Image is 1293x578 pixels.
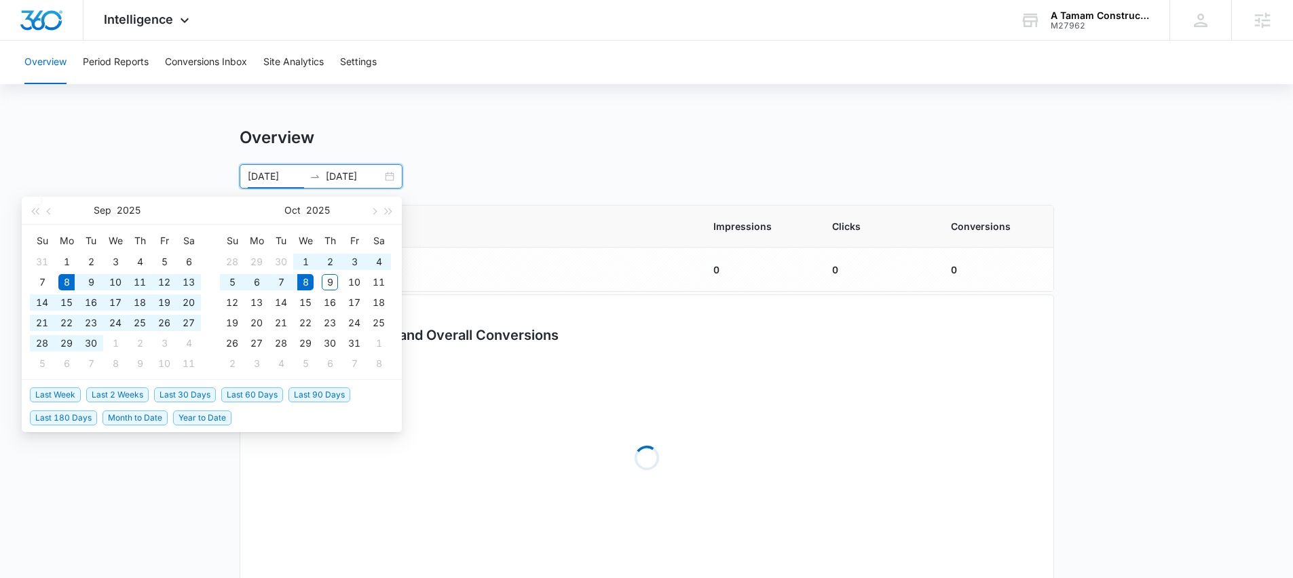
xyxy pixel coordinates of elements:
[346,335,362,351] div: 31
[30,353,54,374] td: 2025-10-05
[103,292,128,313] td: 2025-09-17
[322,335,338,351] div: 30
[58,254,75,270] div: 1
[342,333,367,353] td: 2025-10-31
[54,292,79,313] td: 2025-09-15
[346,274,362,290] div: 10
[152,353,176,374] td: 2025-10-10
[128,333,152,353] td: 2025-10-02
[367,333,391,353] td: 2025-11-01
[244,333,269,353] td: 2025-10-27
[128,292,152,313] td: 2025-09-18
[220,333,244,353] td: 2025-10-26
[816,248,935,292] td: 0
[293,230,318,252] th: We
[79,313,103,333] td: 2025-09-23
[132,355,148,372] div: 9
[54,333,79,353] td: 2025-09-29
[367,230,391,252] th: Sa
[220,272,244,292] td: 2025-10-05
[30,272,54,292] td: 2025-09-07
[935,248,1053,292] td: 0
[346,355,362,372] div: 7
[297,335,314,351] div: 29
[322,254,338,270] div: 2
[152,230,176,252] th: Fr
[176,353,201,374] td: 2025-10-11
[269,272,293,292] td: 2025-10-07
[224,274,240,290] div: 5
[318,252,342,272] td: 2025-10-02
[154,387,216,402] span: Last 30 Days
[176,272,201,292] td: 2025-09-13
[79,292,103,313] td: 2025-09-16
[220,353,244,374] td: 2025-11-02
[103,252,128,272] td: 2025-09-03
[273,294,289,311] div: 14
[30,333,54,353] td: 2025-09-28
[371,294,387,311] div: 18
[318,292,342,313] td: 2025-10-16
[318,230,342,252] th: Th
[30,292,54,313] td: 2025-09-14
[34,335,50,351] div: 28
[24,41,67,84] button: Overview
[34,254,50,270] div: 31
[293,353,318,374] td: 2025-11-05
[273,335,289,351] div: 28
[342,272,367,292] td: 2025-10-10
[128,230,152,252] th: Th
[269,353,293,374] td: 2025-11-04
[152,272,176,292] td: 2025-09-12
[156,335,172,351] div: 3
[132,294,148,311] div: 18
[248,169,304,184] input: Start date
[34,315,50,331] div: 21
[30,313,54,333] td: 2025-09-21
[244,292,269,313] td: 2025-10-13
[94,197,111,224] button: Sep
[367,252,391,272] td: 2025-10-04
[244,272,269,292] td: 2025-10-06
[128,353,152,374] td: 2025-10-09
[132,254,148,270] div: 4
[273,254,289,270] div: 30
[132,274,148,290] div: 11
[293,313,318,333] td: 2025-10-22
[176,230,201,252] th: Sa
[342,252,367,272] td: 2025-10-03
[83,315,99,331] div: 23
[103,313,128,333] td: 2025-09-24
[156,254,172,270] div: 5
[322,274,338,290] div: 9
[269,252,293,272] td: 2025-09-30
[273,274,289,290] div: 7
[83,355,99,372] div: 7
[269,230,293,252] th: Tu
[269,313,293,333] td: 2025-10-21
[248,294,265,311] div: 13
[371,315,387,331] div: 25
[34,355,50,372] div: 5
[310,171,320,182] span: to
[297,294,314,311] div: 15
[326,169,382,184] input: End date
[367,313,391,333] td: 2025-10-25
[248,254,265,270] div: 29
[224,294,240,311] div: 12
[79,353,103,374] td: 2025-10-07
[132,315,148,331] div: 25
[181,294,197,311] div: 20
[30,230,54,252] th: Su
[262,325,559,345] h3: Breakdown of Clicks and Overall Conversions
[342,292,367,313] td: 2025-10-17
[240,128,314,148] h1: Overview
[58,335,75,351] div: 29
[83,274,99,290] div: 9
[293,272,318,292] td: 2025-10-08
[176,313,201,333] td: 2025-09-27
[244,353,269,374] td: 2025-11-03
[107,315,124,331] div: 24
[220,313,244,333] td: 2025-10-19
[371,274,387,290] div: 11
